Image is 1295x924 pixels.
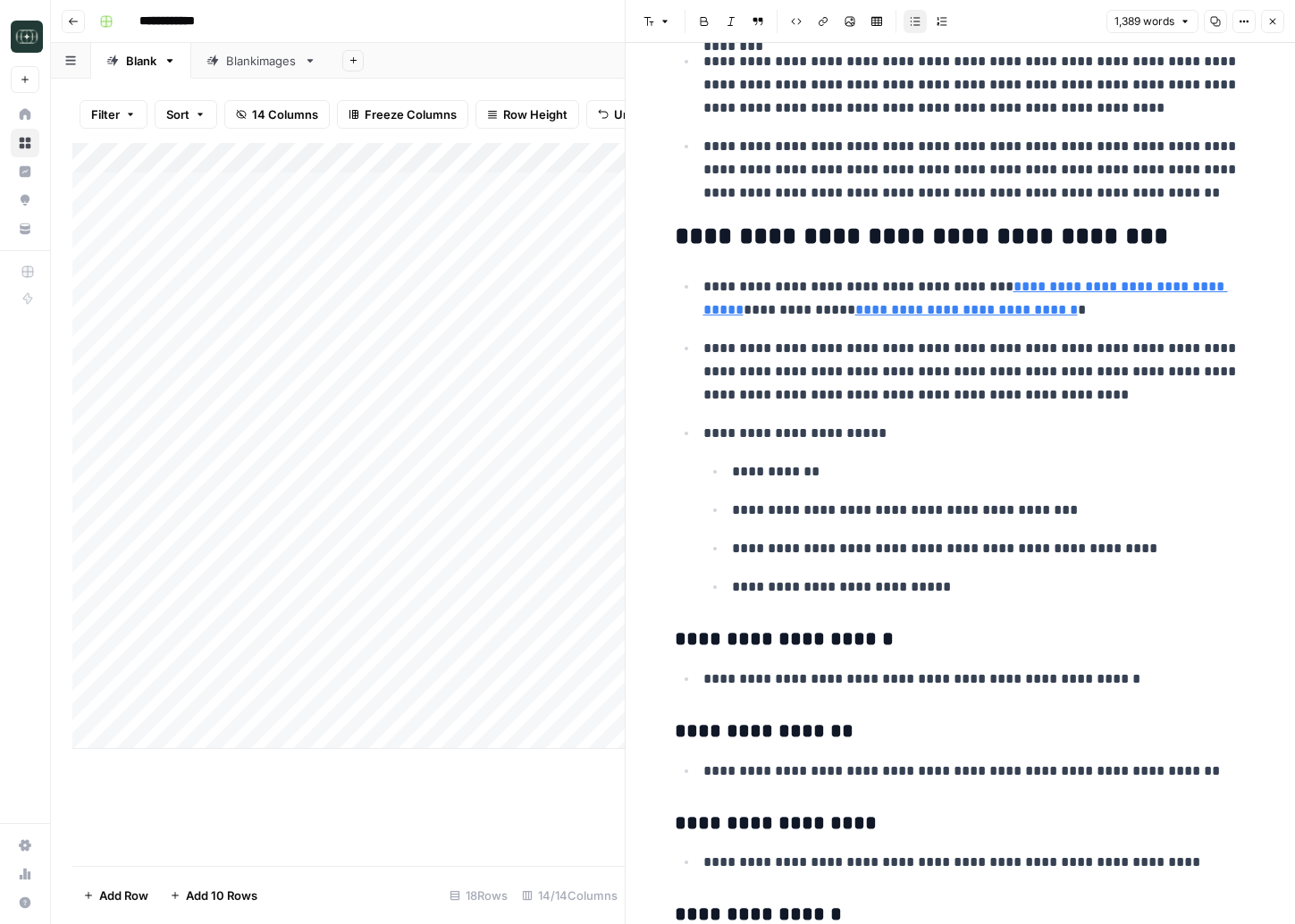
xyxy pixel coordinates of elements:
a: Blankimages [191,43,332,79]
button: Workspace: Catalyst [11,14,39,59]
a: Settings [11,831,39,860]
span: Add 10 Rows [186,886,257,904]
button: Add 10 Rows [159,881,268,910]
span: Filter [91,105,120,123]
button: Freeze Columns [337,100,468,129]
button: 14 Columns [224,100,330,129]
span: Undo [614,105,644,123]
div: 18 Rows [442,881,515,910]
button: Add Row [72,881,159,910]
div: Blankimages [226,52,297,70]
span: 1,389 words [1114,13,1174,29]
a: Your Data [11,214,39,243]
button: Row Height [475,100,579,129]
button: Undo [586,100,656,129]
a: Opportunities [11,186,39,214]
span: Freeze Columns [365,105,457,123]
a: Browse [11,129,39,157]
span: Sort [166,105,189,123]
a: Home [11,100,39,129]
button: Help + Support [11,888,39,917]
a: Blank [91,43,191,79]
a: Usage [11,860,39,888]
span: Row Height [503,105,568,123]
button: 1,389 words [1106,10,1198,33]
button: Sort [155,100,217,129]
img: Catalyst Logo [11,21,43,53]
span: 14 Columns [252,105,318,123]
div: 14/14 Columns [515,881,625,910]
div: Blank [126,52,156,70]
a: Insights [11,157,39,186]
button: Filter [80,100,147,129]
span: Add Row [99,886,148,904]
